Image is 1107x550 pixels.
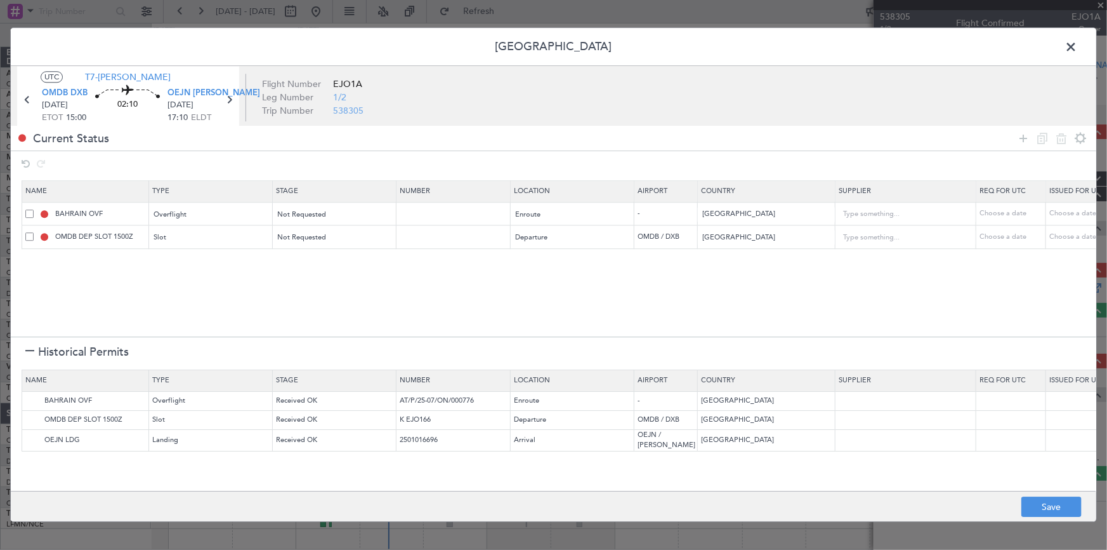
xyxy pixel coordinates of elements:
div: Choose a date [979,209,1045,220]
input: Type something... [843,228,957,247]
span: Req For Utc [979,186,1026,196]
th: Supplier [835,370,976,391]
header: [GEOGRAPHIC_DATA] [11,28,1096,66]
th: Req For Utc [976,370,1046,391]
span: Issued For Utc [1049,186,1105,196]
button: Save [1021,497,1082,518]
input: Type something... [843,205,957,224]
div: Choose a date [979,232,1045,243]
